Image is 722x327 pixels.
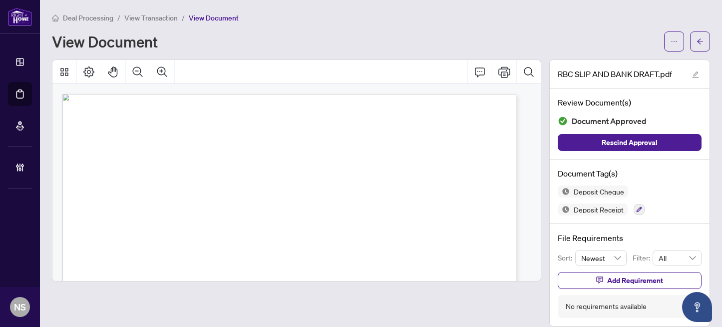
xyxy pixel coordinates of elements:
span: Deal Processing [63,13,113,22]
button: Open asap [682,292,712,322]
img: Status Icon [558,185,570,197]
h4: File Requirements [558,232,702,244]
h1: View Document [52,33,158,49]
li: / [182,12,185,23]
li: / [117,12,120,23]
span: Document Approved [572,114,647,128]
div: No requirements available [566,301,647,312]
img: logo [8,7,32,26]
button: Add Requirement [558,272,702,289]
span: Deposit Cheque [570,188,628,195]
p: Sort: [558,252,575,263]
img: Status Icon [558,203,570,215]
span: NS [14,300,26,314]
span: View Document [189,13,239,22]
h4: Review Document(s) [558,96,702,108]
img: Document Status [558,116,568,126]
span: All [659,250,696,265]
p: Filter: [633,252,653,263]
span: Newest [581,250,621,265]
span: RBC SLIP AND BANK DRAFT.pdf [558,68,672,80]
span: edit [692,71,699,78]
span: Add Requirement [607,272,663,288]
h4: Document Tag(s) [558,167,702,179]
span: Rescind Approval [602,134,658,150]
button: Rescind Approval [558,134,702,151]
span: arrow-left [697,38,704,45]
span: Deposit Receipt [570,206,628,213]
span: ellipsis [671,38,678,45]
span: home [52,14,59,21]
span: View Transaction [124,13,178,22]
